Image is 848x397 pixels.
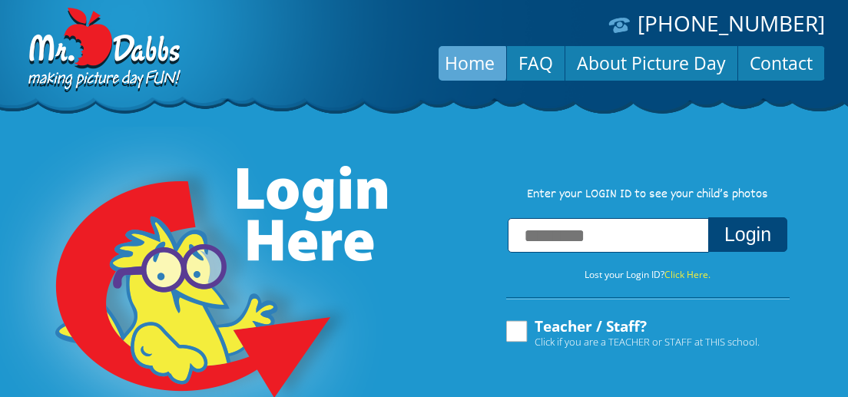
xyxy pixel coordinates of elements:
label: Teacher / Staff? [504,319,760,348]
p: Lost your Login ID? [490,266,805,283]
a: About Picture Day [565,45,737,81]
a: [PHONE_NUMBER] [638,8,825,38]
a: Home [433,45,506,81]
span: Click if you are a TEACHER or STAFF at THIS school. [535,334,760,349]
a: Contact [738,45,824,81]
a: FAQ [507,45,565,81]
button: Login [708,217,787,252]
a: Click Here. [664,268,711,281]
p: Enter your LOGIN ID to see your child’s photos [490,187,805,203]
img: Dabbs Company [23,8,183,94]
